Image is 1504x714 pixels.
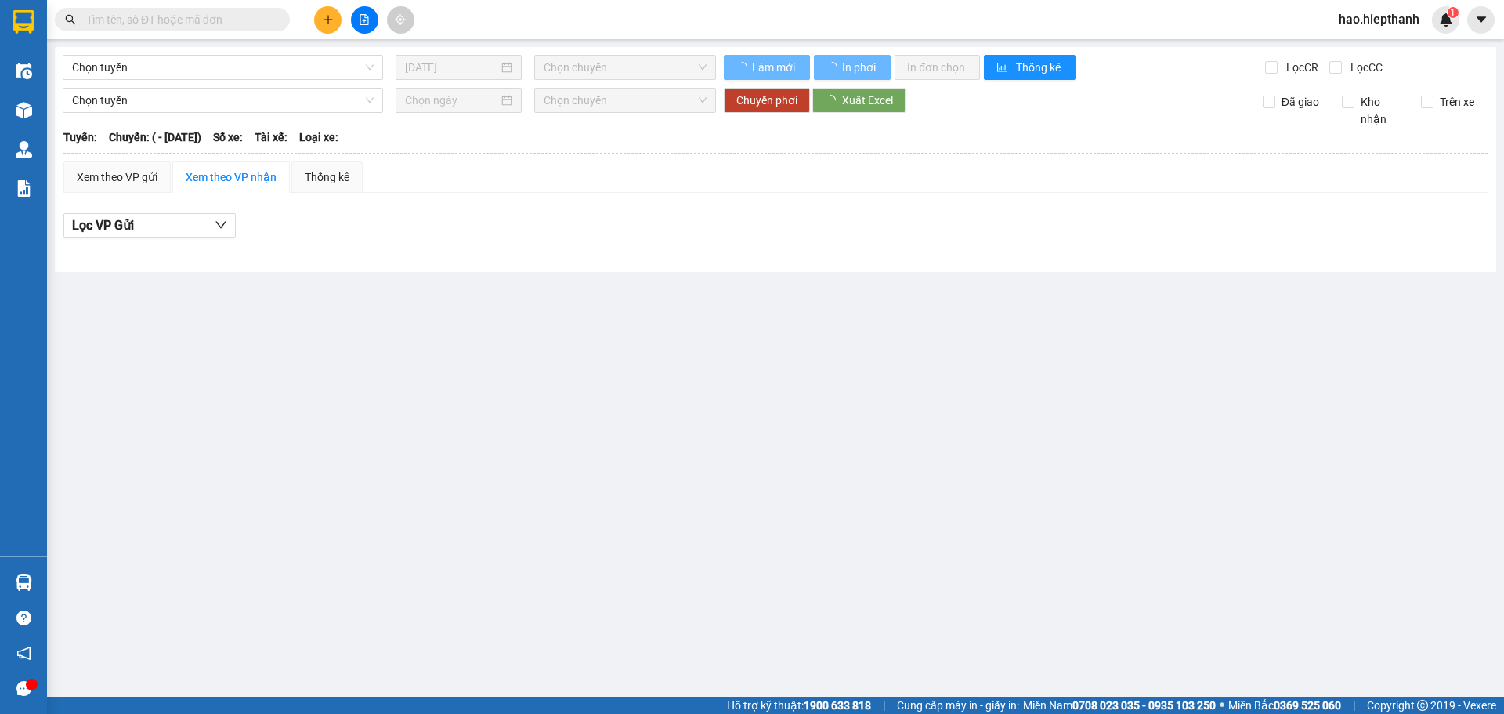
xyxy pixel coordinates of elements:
span: Miền Bắc [1228,697,1341,714]
div: Xem theo VP nhận [186,169,277,186]
span: Chọn tuyến [72,56,374,79]
strong: 0369 525 060 [1274,699,1341,712]
span: Tài xế: [255,129,287,146]
input: 15/10/2025 [405,59,498,76]
span: Làm mới [752,59,797,76]
img: icon-new-feature [1439,13,1453,27]
span: file-add [359,14,370,25]
button: In phơi [814,55,891,80]
span: down [215,219,227,231]
span: Trên xe [1433,93,1480,111]
span: Đã giao [1275,93,1325,111]
img: logo-vxr [13,10,34,34]
div: Xem theo VP gửi [77,169,157,186]
span: | [883,697,885,714]
span: question-circle [16,611,31,625]
span: message [16,681,31,696]
span: copyright [1417,700,1428,711]
span: 1 [1450,7,1455,18]
button: bar-chartThống kê [984,55,1076,80]
span: caret-down [1474,13,1488,27]
span: ⚪️ [1220,702,1224,709]
span: loading [826,62,840,73]
img: solution-icon [16,180,32,197]
button: Làm mới [724,55,810,80]
span: In phơi [842,59,878,76]
span: Loại xe: [299,129,338,146]
button: caret-down [1467,6,1495,34]
span: bar-chart [996,62,1010,74]
button: aim [387,6,414,34]
span: notification [16,646,31,661]
button: file-add [351,6,378,34]
div: Thống kê [305,169,349,186]
span: Chọn tuyến [72,89,374,112]
span: Miền Nam [1023,697,1216,714]
span: Chọn chuyến [544,56,707,79]
input: Chọn ngày [405,92,498,109]
img: warehouse-icon [16,141,32,158]
sup: 1 [1448,7,1459,18]
strong: 0708 023 035 - 0935 103 250 [1072,699,1216,712]
img: warehouse-icon [16,574,32,591]
span: Số xe: [213,129,243,146]
span: search [65,14,76,25]
span: loading [736,62,750,73]
span: Kho nhận [1354,93,1409,128]
button: In đơn chọn [895,55,980,80]
button: plus [314,6,342,34]
span: Hỗ trợ kỹ thuật: [727,697,871,714]
span: Lọc CC [1344,59,1385,76]
span: plus [323,14,334,25]
span: aim [395,14,406,25]
span: Chọn chuyến [544,89,707,112]
span: hao.hiepthanh [1326,9,1432,29]
img: warehouse-icon [16,63,32,79]
span: Cung cấp máy in - giấy in: [897,697,1019,714]
button: Lọc VP Gửi [63,213,236,238]
button: Xuất Excel [812,88,906,113]
span: | [1353,697,1355,714]
strong: 1900 633 818 [804,699,871,712]
button: Chuyển phơi [724,88,810,113]
span: Lọc VP Gửi [72,216,134,235]
span: Thống kê [1016,59,1063,76]
span: Lọc CR [1280,59,1321,76]
img: warehouse-icon [16,102,32,118]
span: Chuyến: ( - [DATE]) [109,129,201,146]
b: Tuyến: [63,131,97,143]
input: Tìm tên, số ĐT hoặc mã đơn [86,11,271,28]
